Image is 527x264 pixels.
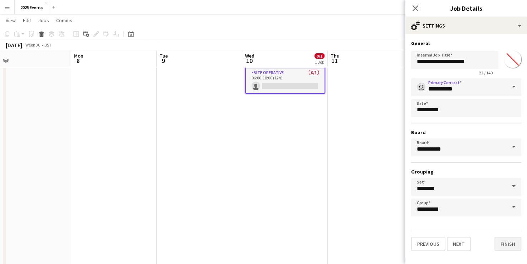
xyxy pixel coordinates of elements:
button: 2025 Events [15,0,49,14]
span: Jobs [38,17,49,24]
span: 0/1 [314,53,325,59]
a: Edit [20,16,34,25]
div: Settings [405,17,527,34]
span: Tue [160,53,168,59]
span: Week 36 [24,42,42,48]
div: [DATE] [6,41,22,49]
span: View [6,17,16,24]
span: Edit [23,17,31,24]
span: 9 [158,57,168,65]
button: Previous [411,237,445,251]
h3: Job Details [405,4,527,13]
div: 1 Job [315,59,324,65]
span: 22 / 140 [473,70,498,75]
div: BST [44,42,52,48]
span: Wed [245,53,254,59]
span: Thu [331,53,340,59]
a: Comms [53,16,75,25]
a: Jobs [35,16,52,25]
h3: General [411,40,521,47]
span: 11 [330,57,340,65]
button: Next [447,237,471,251]
h3: Grouping [411,168,521,175]
span: Mon [74,53,83,59]
span: 8 [73,57,83,65]
a: View [3,16,19,25]
button: Finish [494,237,521,251]
app-card-role: Site Operative0/106:00-18:00 (12h) [246,69,325,93]
span: 10 [244,57,254,65]
h3: Board [411,129,521,136]
span: Comms [56,17,72,24]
